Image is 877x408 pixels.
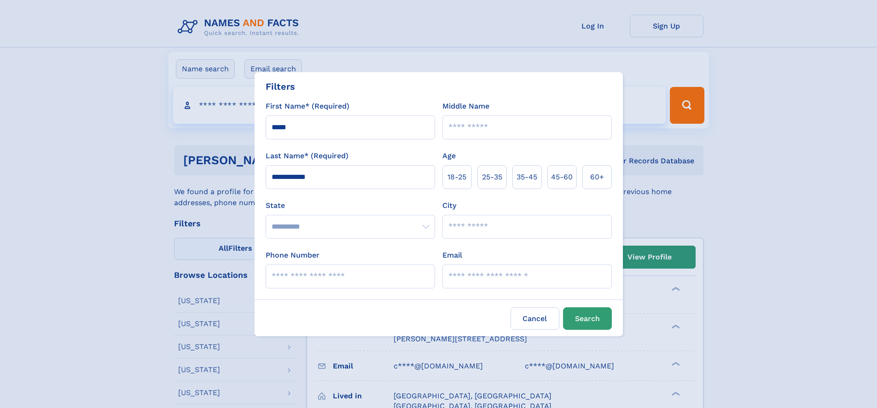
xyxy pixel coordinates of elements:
[563,307,612,330] button: Search
[442,250,462,261] label: Email
[266,250,319,261] label: Phone Number
[266,80,295,93] div: Filters
[266,200,435,211] label: State
[442,150,456,161] label: Age
[551,172,573,183] span: 45‑60
[442,101,489,112] label: Middle Name
[266,150,348,161] label: Last Name* (Required)
[266,101,349,112] label: First Name* (Required)
[590,172,604,183] span: 60+
[511,307,559,330] label: Cancel
[442,200,456,211] label: City
[482,172,502,183] span: 25‑35
[447,172,466,183] span: 18‑25
[517,172,537,183] span: 35‑45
